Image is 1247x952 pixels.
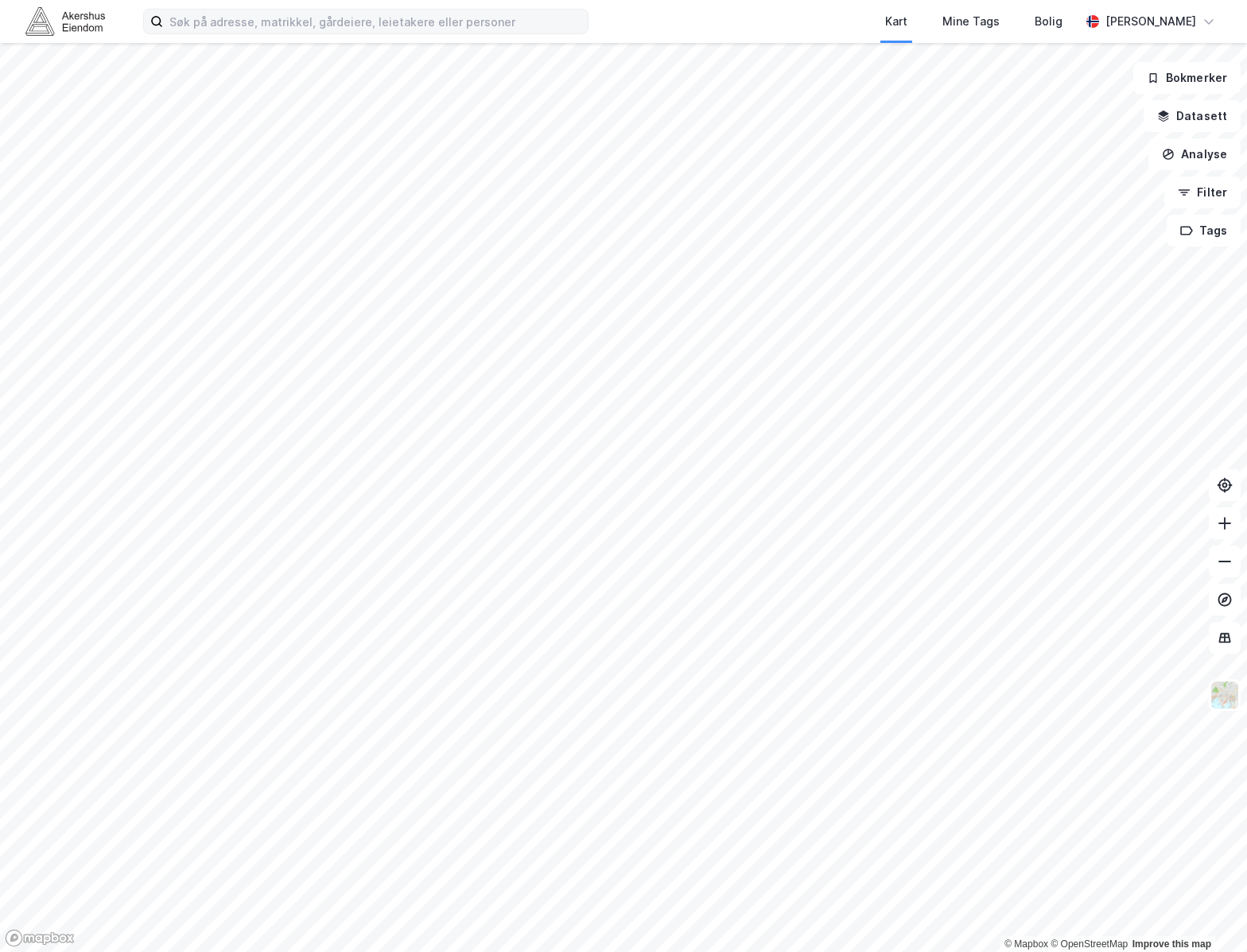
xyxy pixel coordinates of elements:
[885,12,907,31] div: Kart
[1167,876,1247,952] div: Kontrollprogram for chat
[1051,938,1128,950] a: OpenStreetMap
[1210,680,1240,710] img: Z
[25,7,105,35] img: akershus-eiendom-logo.9091f326c980b4bce74ccdd9f866810c.svg
[1133,62,1241,94] button: Bokmerker
[163,10,588,33] input: Søk på adresse, matrikkel, gårdeiere, leietakere eller personer
[1148,138,1241,170] button: Analyse
[1164,177,1241,208] button: Filter
[1035,12,1062,31] div: Bolig
[942,12,1000,31] div: Mine Tags
[1105,12,1196,31] div: [PERSON_NAME]
[1167,876,1247,952] iframe: Chat Widget
[1132,938,1211,950] a: Improve this map
[1004,938,1048,950] a: Mapbox
[1167,215,1241,247] button: Tags
[1144,100,1241,132] button: Datasett
[5,929,75,947] a: Mapbox homepage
